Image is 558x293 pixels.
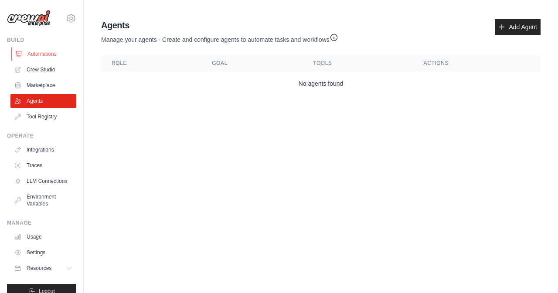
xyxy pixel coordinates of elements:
div: Build [7,37,76,44]
div: Operate [7,132,76,139]
img: Logo [7,10,51,27]
h2: Agents [101,19,338,31]
a: Traces [10,158,76,172]
a: Crew Studio [10,63,76,77]
div: Manage [7,219,76,226]
a: Usage [10,230,76,244]
th: Role [101,54,201,72]
a: LLM Connections [10,174,76,188]
a: Marketplace [10,78,76,92]
a: Environment Variables [10,190,76,211]
th: Goal [201,54,303,72]
button: Resources [10,261,76,275]
p: Manage your agents - Create and configure agents to automate tasks and workflows [101,31,338,44]
a: Integrations [10,143,76,157]
a: Automations [11,47,77,61]
a: Tool Registry [10,110,76,124]
th: Tools [303,54,413,72]
span: Resources [27,265,51,272]
th: Actions [413,54,541,72]
td: No agents found [101,72,541,95]
a: Settings [10,246,76,259]
a: Agents [10,94,76,108]
a: Add Agent [495,19,541,35]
